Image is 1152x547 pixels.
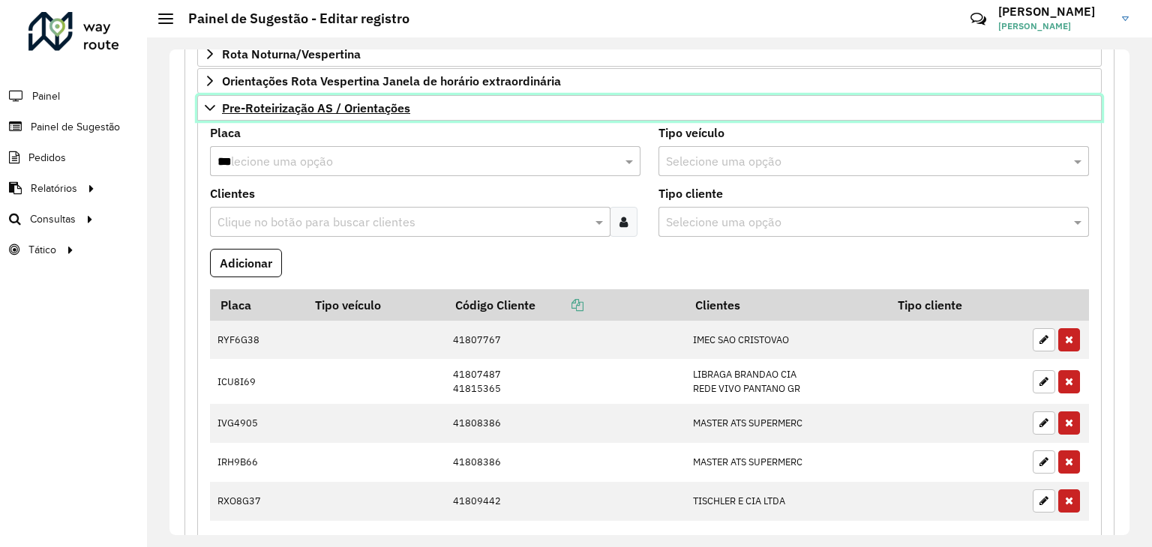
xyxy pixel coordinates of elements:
th: Tipo cliente [887,289,1024,321]
h2: Painel de Sugestão - Editar registro [173,10,409,27]
a: Copiar [535,297,583,312]
label: Tipo cliente [658,184,723,202]
a: Pre-Roteirização AS / Orientações [197,95,1102,121]
label: Placa [210,124,241,142]
td: 41807487 41815365 [445,359,685,403]
label: Clientes [210,184,255,202]
td: IVG4905 [210,404,305,443]
th: Código Cliente [445,289,685,321]
td: 41807767 [445,321,685,360]
a: Contato Rápido [962,3,994,35]
td: IMEC SAO CRISTOVAO [685,321,888,360]
td: 41809442 [445,482,685,521]
td: IRH9B66 [210,443,305,482]
span: Consultas [30,211,76,227]
td: RYF6G38 [210,321,305,360]
span: [PERSON_NAME] [998,19,1111,33]
span: Relatórios [31,181,77,196]
a: Rota Noturna/Vespertina [197,41,1102,67]
td: MASTER ATS SUPERMERC [685,443,888,482]
span: Painel de Sugestão [31,119,120,135]
span: Pedidos [28,150,66,166]
td: RXO8G37 [210,482,305,521]
h3: [PERSON_NAME] [998,4,1111,19]
td: TISCHLER E CIA LTDA [685,482,888,521]
td: ICU8I69 [210,359,305,403]
label: Tipo veículo [658,124,724,142]
a: Orientações Rota Vespertina Janela de horário extraordinária [197,68,1102,94]
span: Tático [28,242,56,258]
td: 41808386 [445,404,685,443]
span: Painel [32,88,60,104]
span: Rota Noturna/Vespertina [222,48,361,60]
td: LIBRAGA BRANDAO CIA REDE VIVO PANTANO GR [685,359,888,403]
td: MASTER ATS SUPERMERC [685,404,888,443]
td: 41808386 [445,443,685,482]
th: Clientes [685,289,888,321]
span: Pre-Roteirização AS / Orientações [222,102,410,114]
span: Orientações Rota Vespertina Janela de horário extraordinária [222,75,561,87]
th: Placa [210,289,305,321]
button: Adicionar [210,249,282,277]
th: Tipo veículo [305,289,445,321]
